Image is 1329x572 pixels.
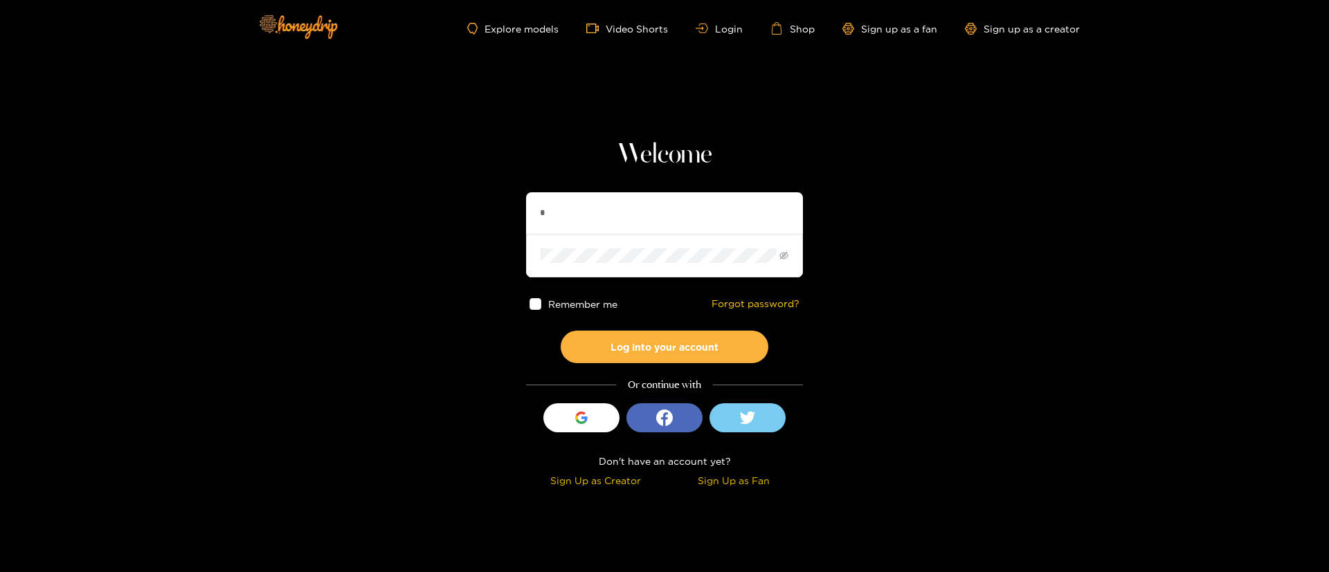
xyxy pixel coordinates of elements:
[530,472,661,488] div: Sign Up as Creator
[779,251,788,260] span: eye-invisible
[526,138,803,172] h1: Welcome
[561,331,768,363] button: Log into your account
[586,22,606,35] span: video-camera
[842,23,937,35] a: Sign up as a fan
[696,24,743,34] a: Login
[526,377,803,393] div: Or continue with
[712,298,799,310] a: Forgot password?
[770,22,815,35] a: Shop
[467,23,559,35] a: Explore models
[668,472,799,488] div: Sign Up as Fan
[548,299,617,309] span: Remember me
[586,22,668,35] a: Video Shorts
[965,23,1080,35] a: Sign up as a creator
[526,453,803,469] div: Don't have an account yet?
